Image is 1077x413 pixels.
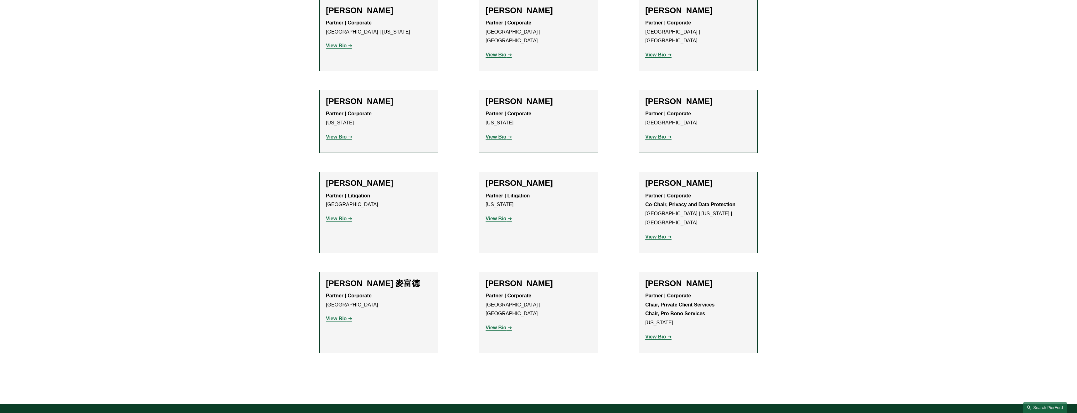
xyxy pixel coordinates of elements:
h2: [PERSON_NAME] [326,6,432,15]
h2: [PERSON_NAME] [486,178,591,188]
strong: View Bio [486,216,506,221]
strong: View Bio [326,134,347,139]
strong: Partner | Corporate [326,293,372,298]
a: View Bio [326,216,352,221]
p: [GEOGRAPHIC_DATA] | [US_STATE] [326,18,432,37]
h2: [PERSON_NAME] [326,97,432,106]
a: Search this site [1023,402,1067,413]
strong: View Bio [486,52,506,57]
p: [US_STATE] [645,291,751,327]
a: View Bio [486,325,512,330]
a: View Bio [486,134,512,139]
strong: Partner | Corporate [645,111,691,116]
strong: View Bio [645,134,666,139]
strong: Partner | Corporate Chair, Private Client Services Chair, Pro Bono Services [645,293,714,316]
a: View Bio [645,52,672,57]
a: View Bio [645,234,672,239]
strong: View Bio [645,334,666,339]
h2: [PERSON_NAME] [645,97,751,106]
strong: View Bio [326,216,347,221]
h2: [PERSON_NAME] [486,97,591,106]
p: [GEOGRAPHIC_DATA] [326,191,432,210]
p: [GEOGRAPHIC_DATA] [326,291,432,310]
strong: Partner | Corporate [645,20,691,25]
strong: Partner | Corporate [326,20,372,25]
p: [GEOGRAPHIC_DATA] | [US_STATE] | [GEOGRAPHIC_DATA] [645,191,751,227]
p: [GEOGRAPHIC_DATA] | [GEOGRAPHIC_DATA] [486,291,591,318]
strong: Partner | Litigation [326,193,370,198]
h2: [PERSON_NAME] [645,178,751,188]
a: View Bio [645,334,672,339]
strong: View Bio [486,325,506,330]
strong: View Bio [486,134,506,139]
strong: View Bio [326,43,347,48]
a: View Bio [645,134,672,139]
p: [US_STATE] [326,109,432,128]
a: View Bio [486,52,512,57]
p: [US_STATE] [486,191,591,210]
a: View Bio [326,316,352,321]
strong: Partner | Litigation [486,193,530,198]
strong: Partner | Corporate [486,111,531,116]
a: View Bio [326,43,352,48]
h2: [PERSON_NAME] 麥富德 [326,279,432,288]
h2: [PERSON_NAME] [645,6,751,15]
strong: Partner | Corporate [486,293,531,298]
strong: Partner | Corporate Co-Chair, Privacy and Data Protection [645,193,735,207]
p: [GEOGRAPHIC_DATA] | [GEOGRAPHIC_DATA] [486,18,591,45]
p: [GEOGRAPHIC_DATA] [645,109,751,128]
p: [US_STATE] [486,109,591,128]
strong: View Bio [326,316,347,321]
h2: [PERSON_NAME] [486,279,591,288]
h2: [PERSON_NAME] [486,6,591,15]
h2: [PERSON_NAME] [326,178,432,188]
p: [GEOGRAPHIC_DATA] | [GEOGRAPHIC_DATA] [645,18,751,45]
strong: View Bio [645,234,666,239]
strong: Partner | Corporate [326,111,372,116]
strong: View Bio [645,52,666,57]
a: View Bio [486,216,512,221]
a: View Bio [326,134,352,139]
strong: Partner | Corporate [486,20,531,25]
h2: [PERSON_NAME] [645,279,751,288]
